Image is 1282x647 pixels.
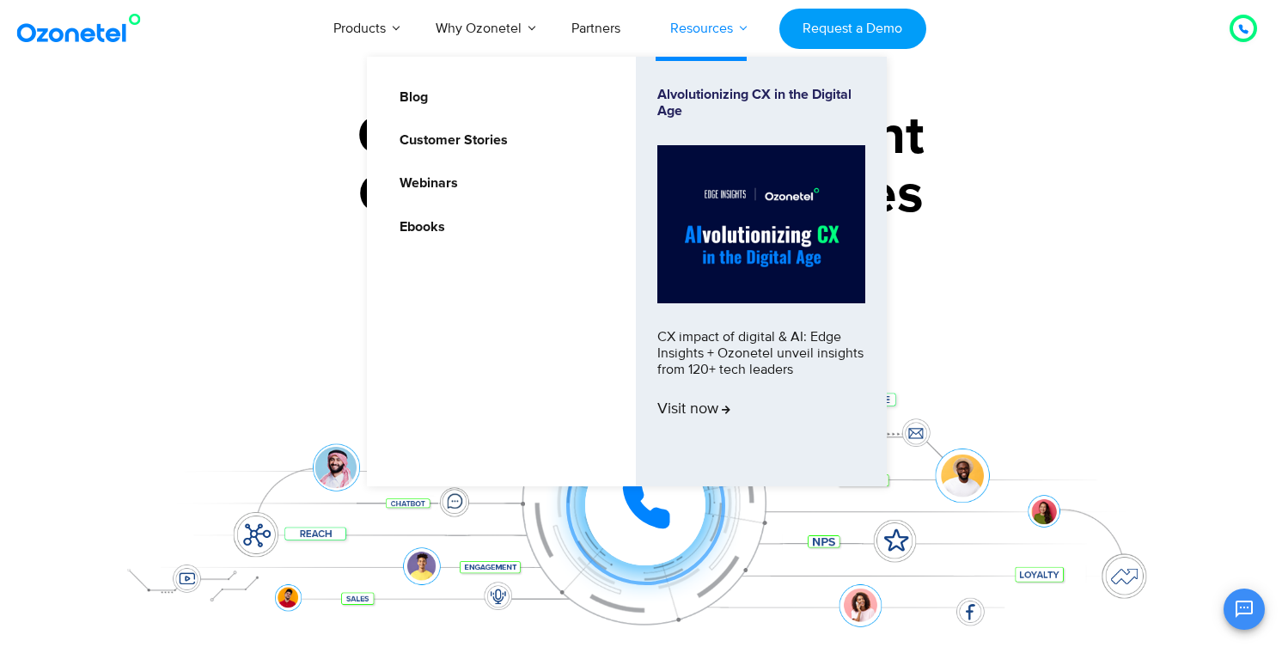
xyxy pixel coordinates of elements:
[1224,589,1265,630] button: Open chat
[104,109,1178,164] div: Orchestrate Intelligent
[779,9,926,49] a: Request a Demo
[388,130,510,151] a: Customer Stories
[657,145,865,303] img: Alvolutionizing.jpg
[104,154,1178,236] div: Customer Experiences
[388,217,448,238] a: Ebooks
[104,237,1178,256] div: Turn every conversation into a growth engine for your enterprise.
[657,87,865,456] a: Alvolutionizing CX in the Digital AgeCX impact of digital & AI: Edge Insights + Ozonetel unveil i...
[388,87,430,108] a: Blog
[388,173,461,194] a: Webinars
[657,400,730,419] span: Visit now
